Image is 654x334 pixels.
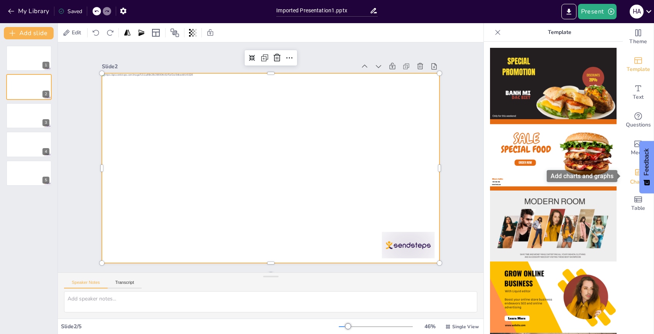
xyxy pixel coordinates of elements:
[639,141,654,193] button: Feedback - Show survey
[6,5,52,17] button: My Library
[623,190,654,218] div: Add a table
[623,23,654,51] div: Change the overall theme
[29,76,39,86] button: Duplicate Slide
[40,163,49,172] button: Delete Slide
[630,4,644,19] button: H A
[421,323,439,330] div: 46 %
[578,4,617,19] button: Present
[630,5,644,19] div: H A
[42,119,49,126] div: 3
[42,148,49,155] div: 4
[6,46,52,71] div: https://cdn.sendsteps.com/images/logo/sendsteps_logo_white.pnghttps://cdn.sendsteps.com/images/lo...
[170,28,179,37] span: Position
[42,62,49,69] div: 1
[108,280,142,288] button: Transcript
[40,48,49,57] button: Delete Slide
[490,119,617,191] img: thumb-2.png
[490,261,617,333] img: thumb-4.png
[42,91,49,98] div: 2
[6,103,52,128] div: https://cdn.sendsteps.com/images/logo/sendsteps_logo_white.pnghttps://cdn.sendsteps.com/images/lo...
[6,74,52,100] div: https://cdn.sendsteps.com/images/logo/sendsteps_logo_white.pnghttps://cdn.sendsteps.com/images/lo...
[629,37,647,46] span: Theme
[623,134,654,162] div: Add images, graphics, shapes or video
[490,48,617,119] img: thumb-1.png
[40,105,49,115] button: Delete Slide
[452,324,479,330] span: Single View
[623,106,654,134] div: Get real-time input from your audience
[58,8,82,15] div: Saved
[29,134,39,143] button: Duplicate Slide
[29,105,39,115] button: Duplicate Slide
[626,121,651,129] span: Questions
[150,27,162,39] div: Layout
[623,79,654,106] div: Add text boxes
[630,178,646,186] span: Charts
[631,204,645,213] span: Table
[504,23,615,42] p: Template
[29,163,39,172] button: Duplicate Slide
[29,48,39,57] button: Duplicate Slide
[631,148,646,157] span: Media
[623,51,654,79] div: Add ready made slides
[490,191,617,262] img: thumb-3.png
[6,160,52,186] div: https://cdn.sendsteps.com/images/logo/sendsteps_logo_white.pnghttps://cdn.sendsteps.com/images/lo...
[6,132,52,157] div: https://cdn.sendsteps.com/images/logo/sendsteps_logo_white.pnghttps://cdn.sendsteps.com/images/lo...
[42,177,49,184] div: 5
[70,29,83,36] span: Edit
[547,170,617,182] div: Add charts and graphs
[627,65,650,74] span: Template
[276,5,370,16] input: Insert title
[623,162,654,190] div: Add charts and graphs
[643,148,650,175] span: Feedback
[633,93,644,101] span: Text
[4,27,54,39] button: Add slide
[40,134,49,143] button: Delete Slide
[561,4,576,19] button: Export to PowerPoint
[61,323,339,330] div: Slide 2 / 5
[64,280,108,288] button: Speaker Notes
[40,76,49,86] button: Delete Slide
